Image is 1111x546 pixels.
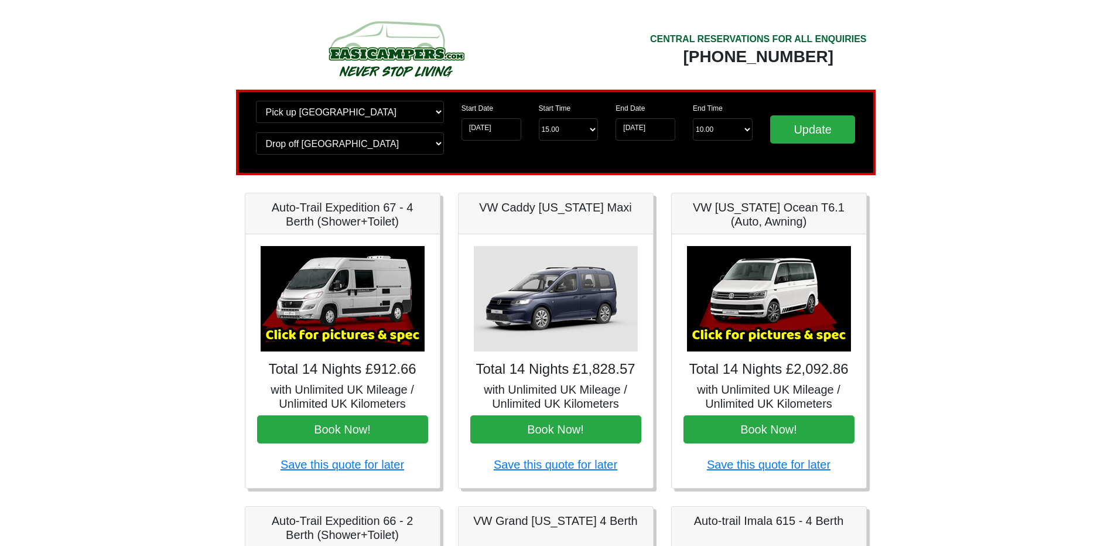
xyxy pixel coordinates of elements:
input: Update [770,115,856,144]
button: Book Now! [683,415,854,443]
label: End Date [616,103,645,114]
h4: Total 14 Nights £912.66 [257,361,428,378]
button: Book Now! [257,415,428,443]
img: Auto-Trail Expedition 67 - 4 Berth (Shower+Toilet) [261,246,425,352]
h5: VW Caddy [US_STATE] Maxi [470,200,641,214]
h5: Auto-Trail Expedition 67 - 4 Berth (Shower+Toilet) [257,200,428,228]
div: [PHONE_NUMBER] [650,46,867,67]
h5: VW Grand [US_STATE] 4 Berth [470,514,641,528]
label: End Time [693,103,723,114]
img: VW Caddy California Maxi [474,246,638,352]
input: Return Date [616,118,675,141]
h5: with Unlimited UK Mileage / Unlimited UK Kilometers [470,383,641,411]
div: CENTRAL RESERVATIONS FOR ALL ENQUIRIES [650,32,867,46]
label: Start Time [539,103,571,114]
h5: VW [US_STATE] Ocean T6.1 (Auto, Awning) [683,200,854,228]
h4: Total 14 Nights £2,092.86 [683,361,854,378]
h5: Auto-trail Imala 615 - 4 Berth [683,514,854,528]
h5: with Unlimited UK Mileage / Unlimited UK Kilometers [257,383,428,411]
label: Start Date [462,103,493,114]
img: VW California Ocean T6.1 (Auto, Awning) [687,246,851,352]
h4: Total 14 Nights £1,828.57 [470,361,641,378]
a: Save this quote for later [494,458,617,471]
img: campers-checkout-logo.png [285,16,507,81]
h5: Auto-Trail Expedition 66 - 2 Berth (Shower+Toilet) [257,514,428,542]
a: Save this quote for later [281,458,404,471]
a: Save this quote for later [707,458,830,471]
button: Book Now! [470,415,641,443]
input: Start Date [462,118,521,141]
h5: with Unlimited UK Mileage / Unlimited UK Kilometers [683,383,854,411]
